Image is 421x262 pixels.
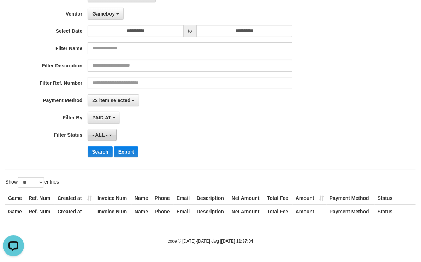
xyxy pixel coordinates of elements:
[152,192,174,205] th: Phone
[168,239,253,244] small: code © [DATE]-[DATE] dwg |
[55,205,95,218] th: Created at
[183,25,197,37] span: to
[92,115,111,120] span: PAID AT
[88,8,124,20] button: Gameboy
[95,192,132,205] th: Invoice Num
[88,129,116,141] button: - ALL -
[18,177,44,188] select: Showentries
[92,97,130,103] span: 22 item selected
[375,205,416,218] th: Status
[327,192,375,205] th: Payment Method
[55,192,95,205] th: Created at
[88,146,113,157] button: Search
[3,3,24,24] button: Open LiveChat chat widget
[95,205,132,218] th: Invoice Num
[26,205,55,218] th: Ref. Num
[92,11,115,17] span: Gameboy
[132,192,152,205] th: Name
[88,112,120,124] button: PAID AT
[194,192,229,205] th: Description
[114,146,138,157] button: Export
[132,205,152,218] th: Name
[229,192,264,205] th: Net Amount
[375,192,416,205] th: Status
[221,239,253,244] strong: [DATE] 11:37:04
[194,205,229,218] th: Description
[327,205,375,218] th: Payment Method
[5,205,26,218] th: Game
[264,205,293,218] th: Total Fee
[229,205,264,218] th: Net Amount
[5,177,59,188] label: Show entries
[152,205,174,218] th: Phone
[26,192,55,205] th: Ref. Num
[174,192,194,205] th: Email
[5,192,26,205] th: Game
[92,132,108,138] span: - ALL -
[293,205,327,218] th: Amount
[88,94,139,106] button: 22 item selected
[264,192,293,205] th: Total Fee
[293,192,327,205] th: Amount
[174,205,194,218] th: Email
